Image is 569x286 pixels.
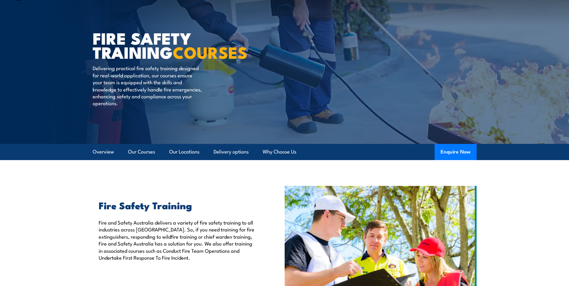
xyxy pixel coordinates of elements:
a: Overview [93,144,114,160]
a: Why Choose Us [263,144,296,160]
strong: COURSES [173,39,247,64]
a: Delivery options [214,144,249,160]
p: Fire and Safety Australia delivers a variety of fire safety training to all industries across [GE... [99,219,257,261]
p: Delivering practical fire safety training designed for real-world application, our courses ensure... [93,64,202,106]
h2: Fire Safety Training [99,201,257,209]
button: Enquire Now [435,144,477,160]
a: Our Courses [128,144,155,160]
a: Our Locations [169,144,199,160]
h1: FIRE SAFETY TRAINING [93,31,241,59]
